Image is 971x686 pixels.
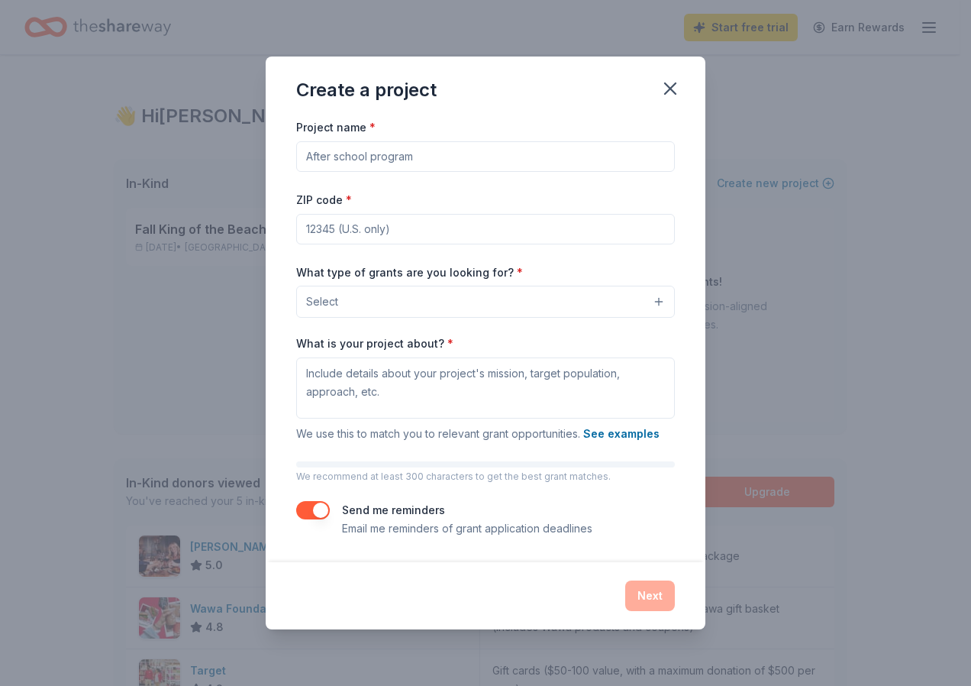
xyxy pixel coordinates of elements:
label: ZIP code [296,193,352,208]
div: Create a project [296,78,437,102]
button: See examples [583,425,660,443]
input: 12345 (U.S. only) [296,214,675,244]
p: Email me reminders of grant application deadlines [342,519,592,538]
label: What is your project about? [296,336,453,351]
label: What type of grants are you looking for? [296,265,523,280]
button: Select [296,286,675,318]
label: Send me reminders [342,503,445,516]
label: Project name [296,120,376,135]
p: We recommend at least 300 characters to get the best grant matches. [296,471,675,483]
input: After school program [296,141,675,172]
span: Select [306,293,338,311]
span: We use this to match you to relevant grant opportunities. [296,427,660,440]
